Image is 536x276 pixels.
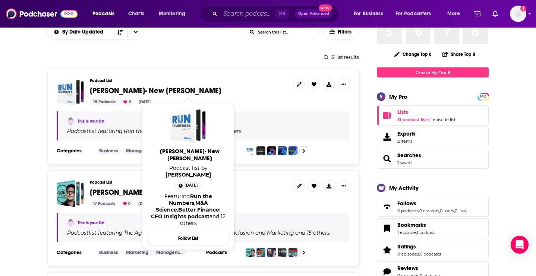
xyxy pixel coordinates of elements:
[377,197,489,217] span: Follows
[169,193,212,206] a: Run the Numbers
[354,9,383,19] span: For Business
[120,99,134,105] div: 0
[136,99,154,105] div: [DATE]
[520,6,526,12] svg: Add a profile image
[379,153,394,164] a: Searches
[67,128,341,134] div: Podcast list featuring
[267,146,276,155] img: Better Finance: CFO Insights podcast
[379,202,394,212] a: Follows
[489,7,501,20] a: Show notifications dropdown
[397,152,421,159] a: Searches
[170,107,206,143] span: RJ Young- New Jason List
[397,208,419,213] a: 0 podcasts
[57,180,84,207] a: RJ Young- New Kameron List
[47,29,112,35] button: open menu
[439,208,440,213] span: ,
[90,78,287,83] h3: Podcast List
[146,165,230,178] span: Podcast list by
[67,219,75,226] img: Ailie Birchfield
[442,8,469,20] button: open menu
[397,230,416,235] a: 1 episode
[246,248,255,257] img: The Agile Brand with Greg Kihlström®: Expert Mode Marketing Technology, AI, & CX
[289,248,297,257] img: Full-Funnel B2B Marketing Show
[377,240,489,260] span: Ratings
[123,8,149,20] a: Charts
[397,200,466,207] a: Follows
[397,130,416,137] span: Exports
[185,182,198,189] span: [DATE]
[256,248,265,257] img: Inclusion and Marketing
[267,248,276,257] img: The Duct Tape Marketing Podcast
[338,78,350,90] button: Show More Button
[90,99,119,105] div: 15 Podcasts
[298,12,329,16] span: Open Advanced
[146,231,230,245] button: Follow List
[338,180,350,192] button: Show More Button
[349,8,392,20] button: open menu
[78,221,104,225] a: This is your list
[67,117,75,125] img: Ailie Birchfield
[62,29,106,35] span: By Date Updated
[67,229,341,236] div: Podcast list featuring
[57,148,90,154] h3: Categories
[156,200,208,213] a: M&A Science
[57,78,84,105] a: RJ Young- New Jason List
[124,230,228,236] h4: The Agile Brand with [PERSON_NAME]…
[397,200,416,207] span: Follows
[278,248,287,257] img: Next in Media
[230,230,294,236] h4: Inclusion and Marketing
[278,146,287,155] img: Inside the Strategy Room
[479,94,488,99] span: PRO
[377,149,489,169] span: Searches
[96,250,121,256] a: Business
[87,8,124,20] button: open menu
[47,54,359,60] div: 31 list results
[420,251,441,257] a: 0 podcasts
[510,6,526,22] img: User Profile
[194,200,195,206] span: ,
[397,109,408,115] span: Lists
[323,25,359,39] button: Filters
[57,250,90,256] h3: Categories
[128,9,144,19] span: Charts
[391,8,442,20] button: open menu
[92,9,114,19] span: Podcasts
[175,183,201,188] a: 3 days ago
[90,87,221,95] a: [PERSON_NAME]- New [PERSON_NAME]
[395,9,431,19] span: For Podcasters
[229,230,294,236] a: Inclusion and Marketing
[389,93,407,100] div: My Pro
[90,200,118,207] div: 17 Podcasts
[397,222,435,228] a: Bookmarks
[295,9,332,18] button: Open AdvancedNew
[419,251,420,257] span: ,
[377,218,489,238] span: Bookmarks
[123,250,151,256] a: Marketing
[511,236,529,254] div: Open Intercom Messenger
[90,86,221,95] span: [PERSON_NAME]- New [PERSON_NAME]
[90,188,234,197] a: [PERSON_NAME]- New [PERSON_NAME] List
[148,147,231,165] a: [PERSON_NAME]- New [PERSON_NAME]
[397,160,412,165] a: 1 saved
[96,148,121,154] a: Business
[207,5,346,22] div: Search podcasts, credits, & more...
[389,184,419,191] div: My Activity
[135,200,153,207] div: [DATE]
[419,208,439,213] a: 0 creators
[149,193,227,226] div: Featuring and 12 others
[289,146,297,155] img: The Indicator from Planet Money
[397,243,416,250] span: Ratings
[397,109,455,115] a: Lists
[455,208,466,213] a: 0 lists
[397,222,426,228] span: Bookmarks
[397,117,429,122] a: 31 podcast lists
[112,25,127,39] button: Sort Direction
[419,208,419,213] span: ,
